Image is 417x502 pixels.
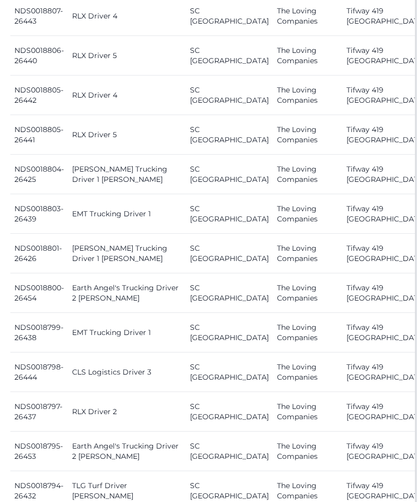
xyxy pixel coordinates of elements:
[186,353,273,393] td: SC [GEOGRAPHIC_DATA]
[273,116,342,155] td: The Loving Companies
[68,234,186,274] td: [PERSON_NAME] Trucking Driver 1 [PERSON_NAME]
[273,393,342,432] td: The Loving Companies
[68,393,186,432] td: RLX Driver 2
[186,195,273,234] td: SC [GEOGRAPHIC_DATA]
[186,155,273,195] td: SC [GEOGRAPHIC_DATA]
[186,116,273,155] td: SC [GEOGRAPHIC_DATA]
[10,234,68,274] td: NDS0018801-26426
[10,195,68,234] td: NDS0018803-26439
[186,36,273,76] td: SC [GEOGRAPHIC_DATA]
[68,274,186,313] td: Earth Angel's Trucking Driver 2 [PERSON_NAME]
[68,76,186,116] td: RLX Driver 4
[273,195,342,234] td: The Loving Companies
[273,234,342,274] td: The Loving Companies
[273,274,342,313] td: The Loving Companies
[10,36,68,76] td: NDS0018806-26440
[10,353,68,393] td: NDS0018798-26444
[10,313,68,353] td: NDS0018799-26438
[10,274,68,313] td: NDS0018800-26454
[10,76,68,116] td: NDS0018805-26442
[10,432,68,472] td: NDS0018795-26453
[273,353,342,393] td: The Loving Companies
[10,393,68,432] td: NDS0018797-26437
[186,76,273,116] td: SC [GEOGRAPHIC_DATA]
[273,36,342,76] td: The Loving Companies
[186,432,273,472] td: SC [GEOGRAPHIC_DATA]
[186,313,273,353] td: SC [GEOGRAPHIC_DATA]
[68,36,186,76] td: RLX Driver 5
[273,313,342,353] td: The Loving Companies
[273,432,342,472] td: The Loving Companies
[273,76,342,116] td: The Loving Companies
[68,313,186,353] td: EMT Trucking Driver 1
[68,155,186,195] td: [PERSON_NAME] Trucking Driver 1 [PERSON_NAME]
[186,393,273,432] td: SC [GEOGRAPHIC_DATA]
[10,116,68,155] td: NDS0018805-26441
[68,116,186,155] td: RLX Driver 5
[10,155,68,195] td: NDS0018804-26425
[186,274,273,313] td: SC [GEOGRAPHIC_DATA]
[186,234,273,274] td: SC [GEOGRAPHIC_DATA]
[68,353,186,393] td: CLS Logistics Driver 3
[68,432,186,472] td: Earth Angel's Trucking Driver 2 [PERSON_NAME]
[273,155,342,195] td: The Loving Companies
[68,195,186,234] td: EMT Trucking Driver 1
